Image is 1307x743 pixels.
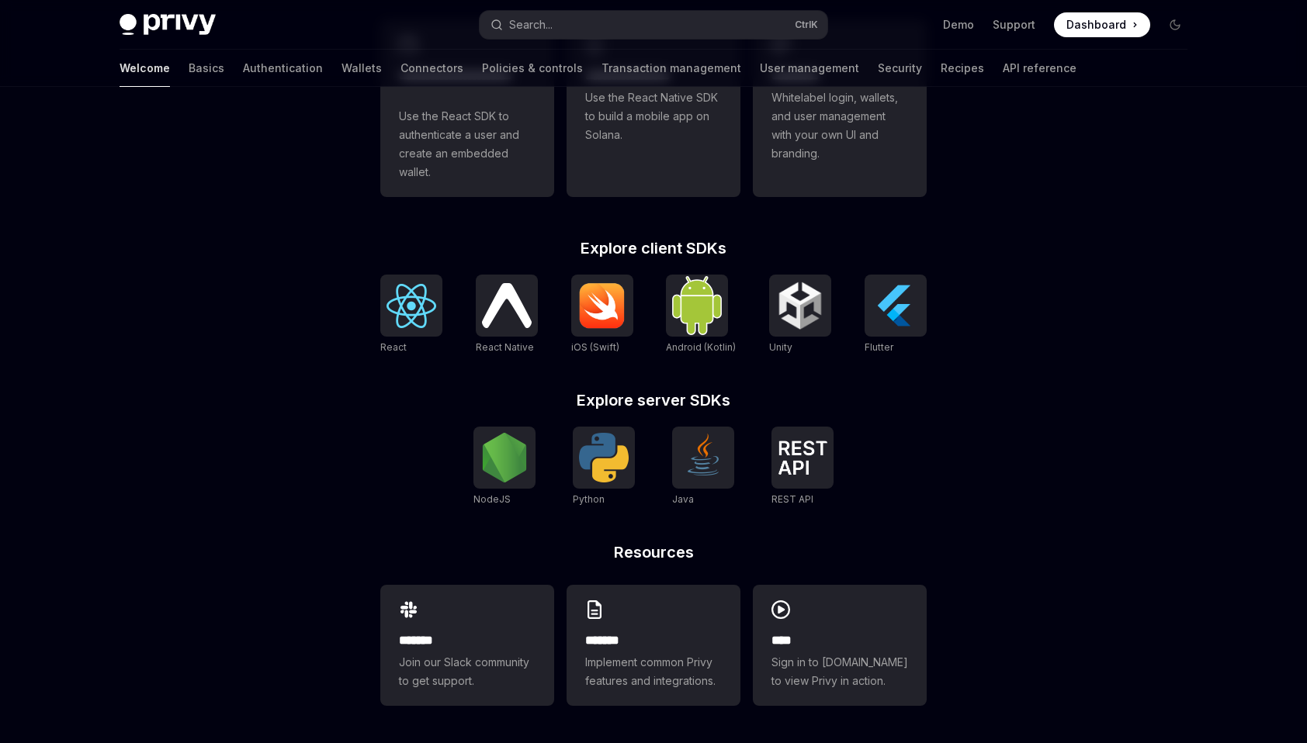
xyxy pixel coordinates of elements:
img: Python [579,433,629,482]
img: NodeJS [480,433,529,482]
a: iOS (Swift)iOS (Swift) [571,275,633,355]
h2: Explore server SDKs [380,392,927,408]
a: **** **** **** ***Use the React Native SDK to build a mobile app on Solana. [567,20,740,197]
span: React Native [476,341,534,353]
img: Android (Kotlin) [672,276,722,334]
a: Basics [189,50,224,87]
a: NodeJSNodeJS [473,427,536,507]
span: Use the React SDK to authenticate a user and create an embedded wallet. [399,107,536,181]
span: iOS (Swift) [571,341,619,353]
a: Support [993,17,1035,33]
a: API reference [1003,50,1076,87]
span: Sign in to [DOMAIN_NAME] to view Privy in action. [771,653,908,690]
a: React NativeReact Native [476,275,538,355]
a: Connectors [400,50,463,87]
div: Search... [509,16,553,34]
span: Implement common Privy features and integrations. [585,653,722,690]
img: React Native [482,283,532,327]
img: dark logo [120,14,216,36]
button: Open search [480,11,827,39]
a: Demo [943,17,974,33]
a: Dashboard [1054,12,1150,37]
img: Unity [775,281,825,330]
a: ReactReact [380,275,442,355]
a: JavaJava [672,427,734,507]
img: React [387,284,436,328]
span: Flutter [865,341,893,353]
h2: Resources [380,544,927,560]
a: Policies & controls [482,50,583,87]
a: PythonPython [573,427,635,507]
span: Java [672,493,694,505]
img: REST API [778,441,827,475]
span: Join our Slack community to get support. [399,653,536,690]
a: Transaction management [601,50,741,87]
a: REST APIREST API [771,427,834,507]
span: Android (Kotlin) [666,341,736,353]
a: User management [760,50,859,87]
img: Java [678,433,728,482]
a: FlutterFlutter [865,275,927,355]
a: Wallets [341,50,382,87]
a: Authentication [243,50,323,87]
span: Dashboard [1066,17,1126,33]
span: NodeJS [473,493,511,505]
span: Unity [769,341,792,353]
a: UnityUnity [769,275,831,355]
a: Recipes [941,50,984,87]
a: **** **Join our Slack community to get support. [380,585,554,706]
img: Flutter [871,281,920,330]
span: Whitelabel login, wallets, and user management with your own UI and branding. [771,88,908,163]
span: React [380,341,407,353]
span: Ctrl K [795,19,818,31]
a: Welcome [120,50,170,87]
a: **** **Implement common Privy features and integrations. [567,585,740,706]
a: Security [878,50,922,87]
button: Toggle dark mode [1163,12,1187,37]
img: iOS (Swift) [577,282,627,329]
a: ****Sign in to [DOMAIN_NAME] to view Privy in action. [753,585,927,706]
span: REST API [771,493,813,505]
a: Android (Kotlin)Android (Kotlin) [666,275,736,355]
span: Python [573,493,605,505]
h2: Explore client SDKs [380,240,927,256]
a: **** *****Whitelabel login, wallets, and user management with your own UI and branding. [753,20,927,197]
span: Use the React Native SDK to build a mobile app on Solana. [585,88,722,144]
